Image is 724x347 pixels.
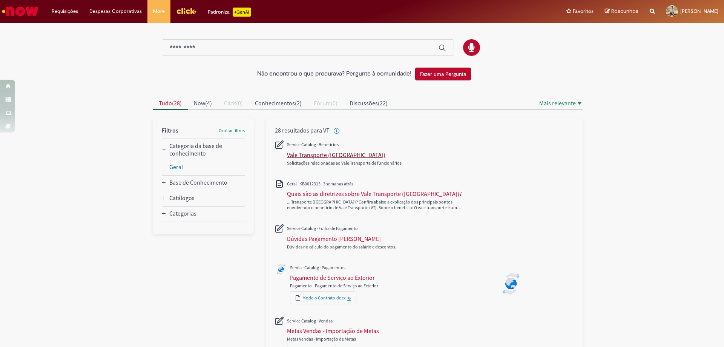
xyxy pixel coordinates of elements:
[415,68,471,80] button: Fazer uma Pergunta
[52,8,78,15] span: Requisições
[208,8,251,17] div: Padroniza
[89,8,142,15] span: Despesas Corporativas
[153,8,165,15] span: More
[1,4,40,19] img: ServiceNow
[176,5,196,17] img: click_logo_yellow_360x200.png
[611,8,638,15] span: Rascunhos
[573,8,594,15] span: Favoritos
[605,8,638,15] a: Rascunhos
[233,8,251,17] p: +GenAi
[257,71,411,77] h2: Não encontrou o que procurava? Pergunte à comunidade!
[680,8,718,14] span: [PERSON_NAME]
